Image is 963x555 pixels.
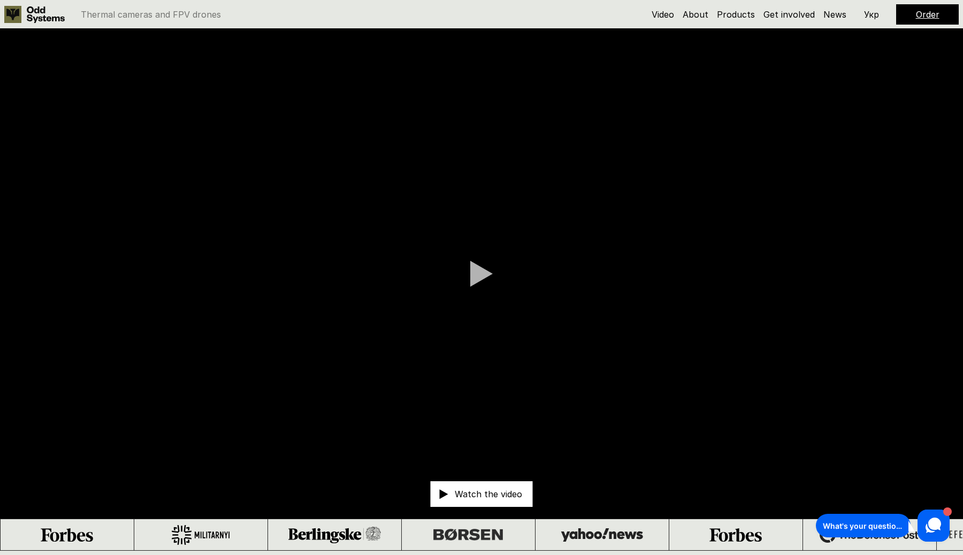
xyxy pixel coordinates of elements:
[652,9,674,20] a: Video
[81,10,221,19] p: Thermal cameras and FPV drones
[916,9,939,20] a: Order
[683,9,708,20] a: About
[717,9,755,20] a: Products
[864,10,879,19] p: Укр
[763,9,815,20] a: Get involved
[455,490,522,498] p: Watch the video
[823,9,846,20] a: News
[813,507,952,544] iframe: HelpCrunch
